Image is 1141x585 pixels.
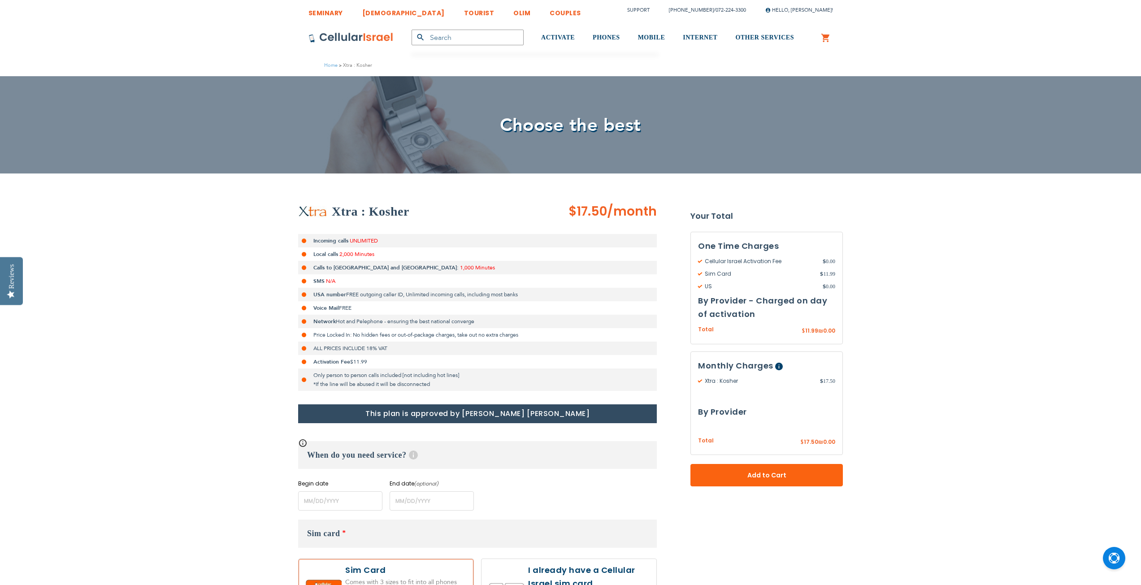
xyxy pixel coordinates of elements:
[690,209,843,223] strong: Your Total
[460,264,495,271] span: 1,000 Minutes
[698,437,714,445] span: Total
[298,328,657,342] li: Price Locked In: No hidden fees or out-of-package charges, take out no extra charges
[412,30,524,45] input: Search
[698,270,820,278] span: Sim Card
[339,251,374,258] span: 2,000 Minutes
[698,405,835,419] h3: By Provider
[308,2,343,19] a: SEMINARY
[775,363,783,370] span: Help
[8,264,16,289] div: Reviews
[820,270,823,278] span: $
[313,251,338,258] strong: Local calls
[350,358,367,365] span: $11.99
[593,21,620,55] a: PHONES
[818,438,823,446] span: ₪
[513,2,530,19] a: OLIM
[390,480,474,488] label: End date
[765,7,833,13] span: Hello, [PERSON_NAME]!
[698,257,823,265] span: Cellular Israel Activation Fee
[308,32,394,43] img: Cellular Israel Logo
[313,291,346,298] strong: USA number
[298,404,657,423] h1: This plan is approved by [PERSON_NAME] [PERSON_NAME]
[669,7,714,13] a: [PHONE_NUMBER]
[550,2,581,19] a: COUPLES
[800,438,804,446] span: $
[338,61,372,69] li: Xtra : Kosher
[823,282,835,290] span: 0.00
[307,529,340,538] span: Sim card
[805,327,818,334] span: 11.99
[802,327,805,335] span: $
[698,325,714,334] span: Total
[683,34,717,41] span: INTERNET
[500,113,641,138] span: Choose the best
[660,4,746,17] li: /
[823,438,835,446] span: 0.00
[735,21,794,55] a: OTHER SERVICES
[414,480,439,487] i: (optional)
[820,270,835,278] span: 11.99
[716,7,746,13] a: 072-224-3300
[313,264,459,271] strong: Calls to [GEOGRAPHIC_DATA] and [GEOGRAPHIC_DATA]:
[324,62,338,69] a: Home
[568,203,607,220] span: $17.50
[823,257,835,265] span: 0.00
[820,377,835,385] span: 17.50
[313,304,339,312] strong: Voice Mail
[820,377,823,385] span: $
[298,480,382,488] label: Begin date
[735,34,794,41] span: OTHER SERVICES
[690,464,843,486] button: Add to Cart
[627,7,650,13] a: Support
[298,206,327,217] img: Xtra : Kosher
[362,2,445,19] a: [DEMOGRAPHIC_DATA]
[313,237,348,244] strong: Incoming calls
[298,342,657,355] li: ALL PRICES INCLUDE 18% VAT
[698,377,820,385] span: Xtra : Kosher
[698,360,773,371] span: Monthly Charges
[683,21,717,55] a: INTERNET
[339,304,351,312] span: FREE
[823,327,835,334] span: 0.00
[638,34,665,41] span: MOBILE
[313,318,336,325] strong: Network
[541,21,575,55] a: ACTIVATE
[298,491,382,511] input: MM/DD/YYYY
[720,471,813,480] span: Add to Cart
[593,34,620,41] span: PHONES
[804,438,818,446] span: 17.50
[390,491,474,511] input: MM/DD/YYYY
[313,358,350,365] strong: Activation Fee
[346,291,518,298] span: FREE outgoing caller ID, Unlimited incoming calls, including most banks
[298,368,657,391] li: Only person to person calls included [not including hot lines] *If the line will be abused it wil...
[541,34,575,41] span: ACTIVATE
[409,451,418,459] span: Help
[818,327,823,335] span: ₪
[332,203,409,221] h2: Xtra : Kosher
[607,203,657,221] span: /month
[823,257,826,265] span: $
[698,239,835,253] h3: One Time Charges
[298,441,657,469] h3: When do you need service?
[638,21,665,55] a: MOBILE
[336,318,474,325] span: Hot and Pelephone - ensuring the best national converge
[464,2,495,19] a: TOURIST
[823,282,826,290] span: $
[326,277,335,285] span: N/A
[698,294,835,321] h3: By Provider - Charged on day of activation
[313,277,325,285] strong: SMS
[698,282,823,290] span: US
[350,237,378,244] span: UNLIMITED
